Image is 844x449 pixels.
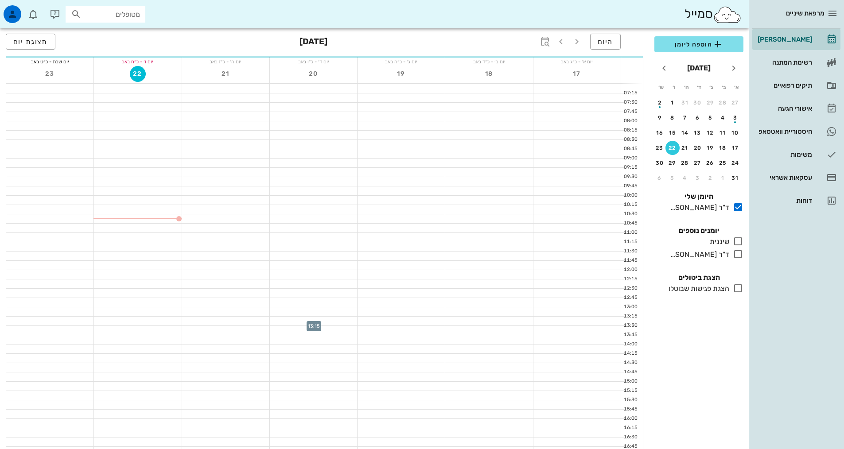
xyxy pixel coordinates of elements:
div: 11:30 [621,248,639,255]
div: 7 [678,115,692,121]
a: משימות [752,144,840,165]
div: 30 [691,100,705,106]
button: הוספה ליומן [654,36,743,52]
span: היום [598,38,613,46]
a: אישורי הגעה [752,98,840,119]
div: 2 [653,100,667,106]
div: 11 [716,130,730,136]
button: 23 [653,141,667,155]
div: 27 [728,100,743,106]
button: 17 [569,66,585,82]
div: 14 [678,130,692,136]
button: 24 [728,156,743,170]
a: תגהיסטוריית וואטסאפ [752,121,840,142]
div: 3 [691,175,705,181]
span: 23 [42,70,58,77]
button: 9 [653,111,667,125]
div: 5 [703,115,717,121]
button: תצוגת יום [6,34,55,50]
div: 08:15 [621,127,639,134]
div: 28 [678,160,692,166]
div: 31 [728,175,743,181]
div: 22 [665,145,680,151]
button: 16 [653,126,667,140]
th: ב׳ [718,80,730,95]
div: 16:30 [621,434,639,441]
button: 2 [703,171,717,185]
span: 17 [569,70,585,77]
div: 5 [665,175,680,181]
div: 24 [728,160,743,166]
button: 5 [703,111,717,125]
div: 19 [703,145,717,151]
div: 30 [653,160,667,166]
div: 15:30 [621,396,639,404]
div: 16 [653,130,667,136]
div: משימות [756,151,812,158]
button: 3 [691,171,705,185]
div: 15 [665,130,680,136]
span: 21 [218,70,233,77]
button: 12 [703,126,717,140]
div: 26 [703,160,717,166]
div: יום ו׳ - כ״ח באב [94,57,181,66]
div: 13 [691,130,705,136]
button: 11 [716,126,730,140]
div: 10:15 [621,201,639,209]
button: 19 [703,141,717,155]
button: 27 [691,156,705,170]
div: 09:45 [621,182,639,190]
div: 10:30 [621,210,639,218]
div: 13:45 [621,331,639,339]
div: 12:45 [621,294,639,302]
span: תצוגת יום [13,38,48,46]
div: יום ב׳ - כ״ד באב [445,57,533,66]
div: ד"ר [PERSON_NAME] [667,249,729,260]
h4: היומן שלי [654,191,743,202]
button: 21 [218,66,233,82]
div: 29 [665,160,680,166]
button: 6 [691,111,705,125]
span: 18 [481,70,497,77]
a: רשימת המתנה [752,52,840,73]
button: היום [590,34,621,50]
button: 27 [728,96,743,110]
a: דוחות [752,190,840,211]
div: דוחות [756,197,812,204]
div: 25 [716,160,730,166]
button: 18 [716,141,730,155]
a: עסקאות אשראי [752,167,840,188]
div: ד"ר [PERSON_NAME] [667,202,729,213]
div: 3 [728,115,743,121]
div: 13:15 [621,313,639,320]
button: 31 [728,171,743,185]
span: 19 [393,70,409,77]
div: 14:15 [621,350,639,357]
button: 28 [678,156,692,170]
button: 2 [653,96,667,110]
div: תיקים רפואיים [756,82,812,89]
div: 12:00 [621,266,639,274]
div: אישורי הגעה [756,105,812,112]
div: יום ג׳ - כ״ה באב [358,57,445,66]
span: 22 [130,70,145,77]
span: מרפאת שיניים [786,9,825,17]
button: 14 [678,126,692,140]
div: 21 [678,145,692,151]
div: 6 [691,115,705,121]
button: 20 [306,66,322,82]
div: 15:15 [621,387,639,395]
div: 14:45 [621,368,639,376]
button: 19 [393,66,409,82]
div: 11:45 [621,257,639,264]
span: תג [26,7,31,12]
div: 1 [716,175,730,181]
button: 13 [691,126,705,140]
div: הצגת פגישות שבוטלו [665,283,729,294]
button: 5 [665,171,680,185]
div: 07:15 [621,89,639,97]
div: 6 [653,175,667,181]
div: 27 [691,160,705,166]
div: 16:15 [621,424,639,432]
div: 11:15 [621,238,639,246]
